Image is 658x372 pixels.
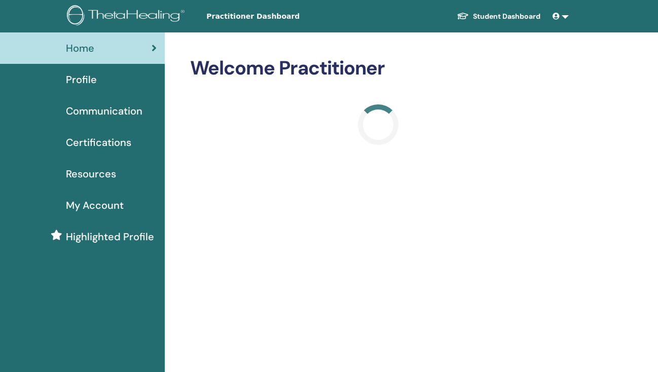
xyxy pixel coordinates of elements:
span: Profile [66,72,97,87]
h2: Welcome Practitioner [190,57,567,80]
img: graduation-cap-white.svg [457,12,469,20]
span: Certifications [66,135,131,150]
a: Student Dashboard [449,7,549,26]
span: Highlighted Profile [66,229,154,244]
img: logo.png [67,5,188,28]
span: Home [66,41,94,56]
span: Practitioner Dashboard [206,11,358,22]
span: Communication [66,103,142,119]
span: My Account [66,198,124,213]
span: Resources [66,166,116,181]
